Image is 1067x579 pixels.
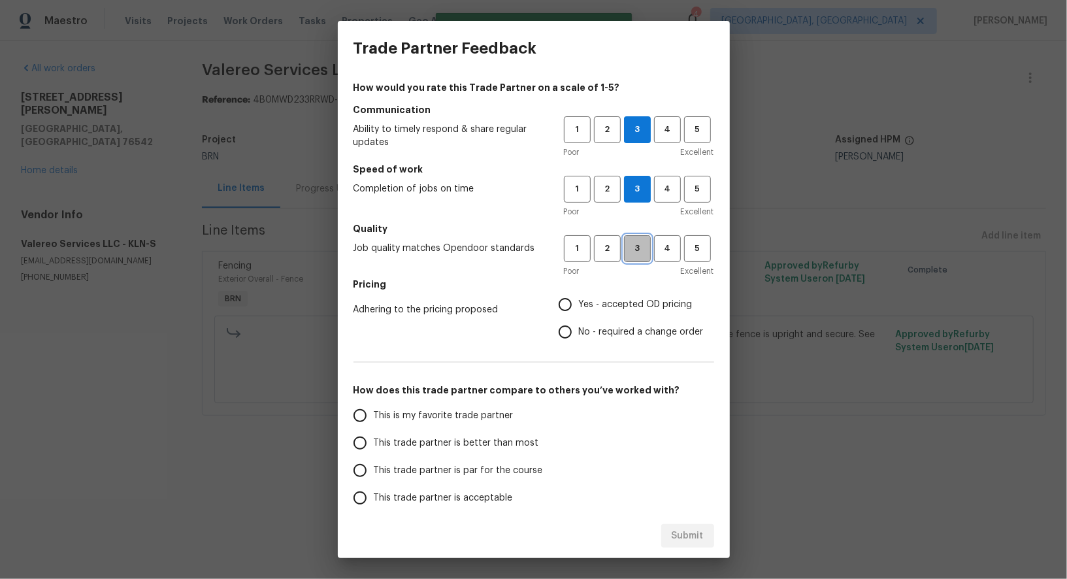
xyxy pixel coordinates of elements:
[565,122,589,137] span: 1
[564,265,580,278] span: Poor
[374,491,513,505] span: This trade partner is acceptable
[594,176,621,203] button: 2
[564,116,591,143] button: 1
[559,291,714,346] div: Pricing
[353,81,714,94] h4: How would you rate this Trade Partner on a scale of 1-5?
[353,303,538,316] span: Adhering to the pricing proposed
[594,116,621,143] button: 2
[353,384,714,397] h5: How does this trade partner compare to others you’ve worked with?
[625,241,649,256] span: 3
[374,464,543,478] span: This trade partner is par for the course
[681,205,714,218] span: Excellent
[374,409,514,423] span: This is my favorite trade partner
[565,241,589,256] span: 1
[579,325,704,339] span: No - required a change order
[681,265,714,278] span: Excellent
[684,116,711,143] button: 5
[681,146,714,159] span: Excellent
[654,235,681,262] button: 4
[353,222,714,235] h5: Quality
[684,176,711,203] button: 5
[625,122,650,137] span: 3
[685,182,710,197] span: 5
[595,182,619,197] span: 2
[374,437,539,450] span: This trade partner is better than most
[624,235,651,262] button: 3
[564,205,580,218] span: Poor
[353,39,537,58] h3: Trade Partner Feedback
[564,146,580,159] span: Poor
[353,402,714,539] div: How does this trade partner compare to others you’ve worked with?
[594,235,621,262] button: 2
[654,116,681,143] button: 4
[353,163,714,176] h5: Speed of work
[655,182,680,197] span: 4
[564,235,591,262] button: 1
[353,182,543,195] span: Completion of jobs on time
[353,103,714,116] h5: Communication
[655,241,680,256] span: 4
[579,298,693,312] span: Yes - accepted OD pricing
[353,278,714,291] h5: Pricing
[684,235,711,262] button: 5
[353,242,543,255] span: Job quality matches Opendoor standards
[595,122,619,137] span: 2
[565,182,589,197] span: 1
[564,176,591,203] button: 1
[595,241,619,256] span: 2
[654,176,681,203] button: 4
[655,122,680,137] span: 4
[625,182,650,197] span: 3
[624,116,651,143] button: 3
[353,123,543,149] span: Ability to timely respond & share regular updates
[685,241,710,256] span: 5
[624,176,651,203] button: 3
[685,122,710,137] span: 5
